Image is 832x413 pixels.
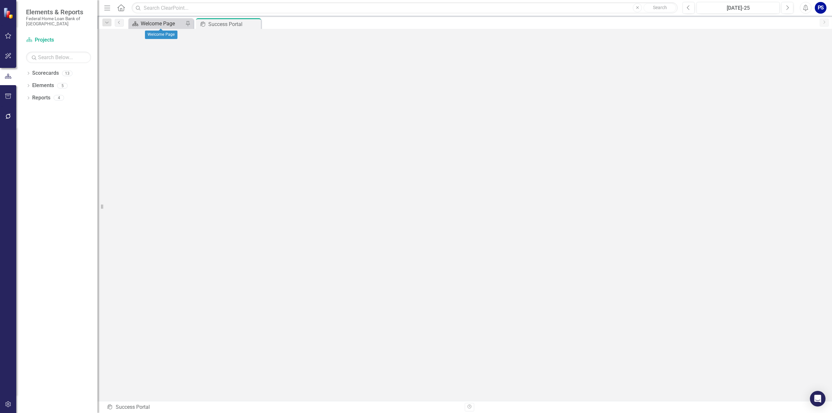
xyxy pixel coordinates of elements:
div: Welcome Page [145,31,177,39]
div: Success Portal [107,404,460,411]
a: Reports [32,94,50,102]
img: ClearPoint Strategy [3,7,15,19]
span: Elements & Reports [26,8,91,16]
div: Success Portal [208,20,259,28]
input: Search ClearPoint... [132,2,678,14]
button: Search [643,3,676,12]
div: [DATE]-25 [699,4,777,12]
iframe: Success Portal [97,27,832,399]
small: Federal Home Loan Bank of [GEOGRAPHIC_DATA] [26,16,91,27]
button: PS [815,2,826,14]
button: [DATE]-25 [696,2,780,14]
div: Open Intercom Messenger [810,391,825,407]
a: Scorecards [32,70,59,77]
div: 5 [57,83,68,88]
span: Search [653,5,667,10]
div: 13 [62,71,72,76]
div: 4 [54,95,64,101]
a: Welcome Page [130,19,184,28]
a: Elements [32,82,54,89]
a: Projects [26,36,91,44]
input: Search Below... [26,52,91,63]
div: Welcome Page [141,19,184,28]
